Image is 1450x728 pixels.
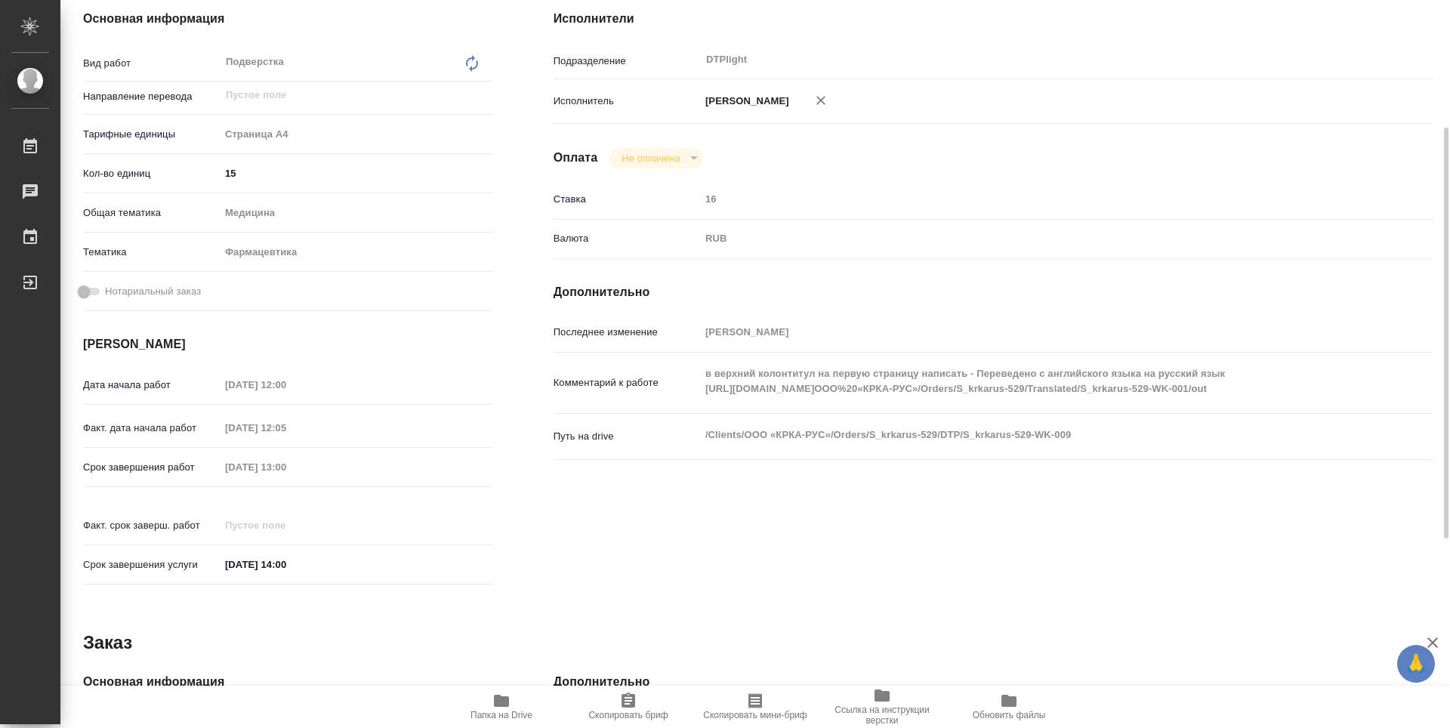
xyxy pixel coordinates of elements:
[83,557,220,572] p: Срок завершения услуги
[700,188,1360,210] input: Пустое поле
[700,361,1360,402] textarea: в верхний колонтитул на первую страницу написать - Переведено с английского языка на русский язык...
[554,325,700,340] p: Последнее изменение
[83,518,220,533] p: Факт. срок заверш. работ
[700,321,1360,343] input: Пустое поле
[220,122,493,147] div: Страница А4
[83,335,493,353] h4: [PERSON_NAME]
[703,710,807,720] span: Скопировать мини-бриф
[220,554,352,575] input: ✎ Введи что-нибудь
[617,152,684,165] button: Не оплачена
[105,284,201,299] span: Нотариальный заказ
[220,200,493,226] div: Медицина
[554,375,700,390] p: Комментарий к работе
[83,421,220,436] p: Факт. дата начала работ
[554,283,1433,301] h4: Дополнительно
[1397,645,1435,683] button: 🙏
[700,94,789,109] p: [PERSON_NAME]
[83,89,220,104] p: Направление перевода
[83,378,220,393] p: Дата начала работ
[220,239,493,265] div: Фармацевтика
[220,456,352,478] input: Пустое поле
[554,10,1433,28] h4: Исполнители
[554,192,700,207] p: Ставка
[609,148,702,168] div: Не оплачена
[588,710,668,720] span: Скопировать бриф
[438,686,565,728] button: Папка на Drive
[828,705,936,726] span: Ссылка на инструкции верстки
[804,84,838,117] button: Удалить исполнителя
[554,231,700,246] p: Валюта
[565,686,692,728] button: Скопировать бриф
[554,94,700,109] p: Исполнитель
[83,56,220,71] p: Вид работ
[220,417,352,439] input: Пустое поле
[83,10,493,28] h4: Основная информация
[946,686,1072,728] button: Обновить файлы
[470,710,532,720] span: Папка на Drive
[554,149,598,167] h4: Оплата
[83,631,132,655] h2: Заказ
[700,422,1360,448] textarea: /Clients/ООО «КРКА-РУС»/Orders/S_krkarus-529/DTP/S_krkarus-529-WK-009
[973,710,1046,720] span: Обновить файлы
[220,374,352,396] input: Пустое поле
[819,686,946,728] button: Ссылка на инструкции верстки
[554,673,1433,691] h4: Дополнительно
[554,54,700,69] p: Подразделение
[692,686,819,728] button: Скопировать мини-бриф
[220,162,493,184] input: ✎ Введи что-нибудь
[700,226,1360,251] div: RUB
[224,86,458,104] input: Пустое поле
[554,429,700,444] p: Путь на drive
[83,166,220,181] p: Кол-во единиц
[220,514,352,536] input: Пустое поле
[83,127,220,142] p: Тарифные единицы
[83,245,220,260] p: Тематика
[83,205,220,221] p: Общая тематика
[1403,648,1429,680] span: 🙏
[83,673,493,691] h4: Основная информация
[83,460,220,475] p: Срок завершения работ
